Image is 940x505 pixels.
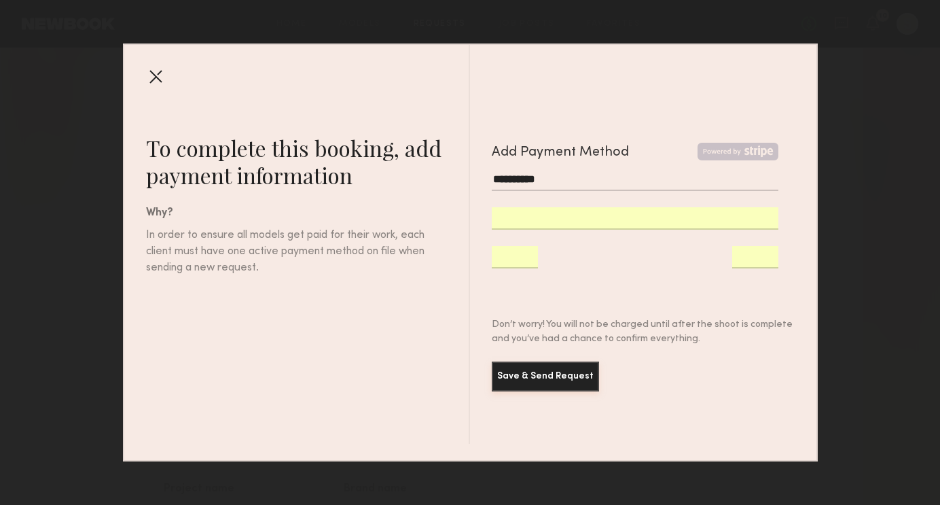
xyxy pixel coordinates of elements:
[146,135,469,189] div: To complete this booking, add payment information
[492,143,629,163] div: Add Payment Method
[732,250,778,263] iframe: Secure CVC input frame
[146,227,426,276] div: In order to ensure all models get paid for their work, each client must have one active payment m...
[492,211,778,224] iframe: Secure card number input frame
[492,250,538,263] iframe: Secure expiration date input frame
[492,317,795,346] div: Don’t worry! You will not be charged until after the shoot is complete and you’ve had a chance to...
[146,205,469,222] div: Why?
[492,362,599,391] button: Save & Send Request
